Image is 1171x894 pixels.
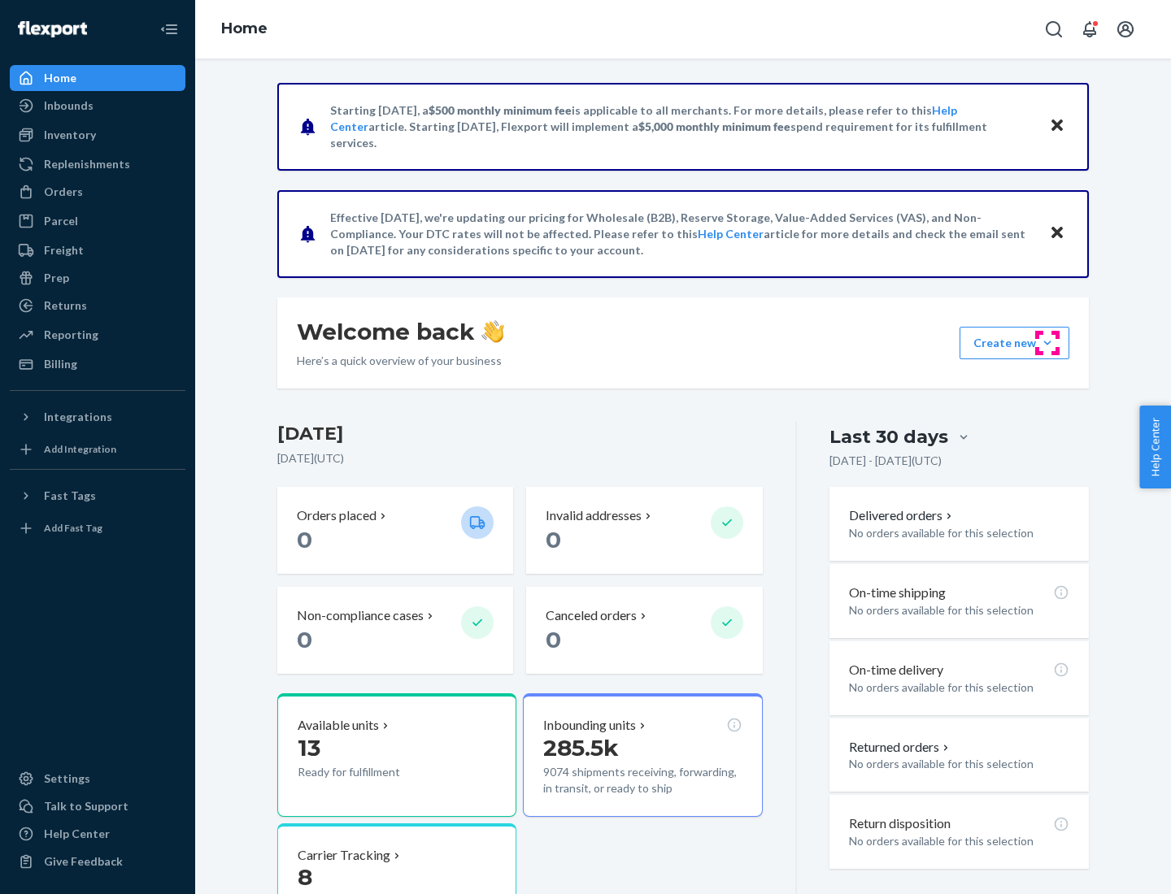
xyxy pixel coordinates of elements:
[44,327,98,343] div: Reporting
[481,320,504,343] img: hand-wave emoji
[208,6,281,53] ol: breadcrumbs
[44,356,77,372] div: Billing
[849,756,1069,772] p: No orders available for this selection
[44,853,123,870] div: Give Feedback
[44,70,76,86] div: Home
[10,404,185,430] button: Integrations
[44,270,69,286] div: Prep
[638,119,790,133] span: $5,000 monthly minimum fee
[10,322,185,348] a: Reporting
[849,833,1069,849] p: No orders available for this selection
[429,103,572,117] span: $500 monthly minimum fee
[10,265,185,291] a: Prep
[298,846,390,865] p: Carrier Tracking
[10,793,185,819] a: Talk to Support
[298,734,320,762] span: 13
[829,453,942,469] p: [DATE] - [DATE] ( UTC )
[849,738,952,757] button: Returned orders
[849,661,943,679] p: On-time delivery
[543,734,619,762] span: 285.5k
[10,293,185,319] a: Returns
[10,122,185,148] a: Inventory
[849,814,951,833] p: Return disposition
[698,227,764,241] a: Help Center
[298,716,379,735] p: Available units
[1047,115,1068,138] button: Close
[297,317,504,346] h1: Welcome back
[297,626,312,653] span: 0
[44,409,112,425] div: Integrations
[277,450,763,467] p: [DATE] ( UTC )
[1109,13,1142,46] button: Open account menu
[44,213,78,229] div: Parcel
[277,587,513,674] button: Non-compliance cases 0
[1047,222,1068,245] button: Close
[523,693,762,817] button: Inbounding units285.5k9074 shipments receiving, forwarding, in transit, or ready to ship
[10,65,185,91] a: Home
[10,237,185,263] a: Freight
[153,13,185,46] button: Close Navigation
[44,798,128,814] div: Talk to Support
[277,421,763,447] h3: [DATE]
[298,863,312,891] span: 8
[44,242,84,258] div: Freight
[297,506,377,525] p: Orders placed
[297,353,504,369] p: Here’s a quick overview of your business
[10,848,185,874] button: Give Feedback
[44,184,83,200] div: Orders
[10,483,185,509] button: Fast Tags
[849,679,1069,696] p: No orders available for this selection
[10,766,185,792] a: Settings
[44,770,90,787] div: Settings
[1073,13,1106,46] button: Open notifications
[297,526,312,553] span: 0
[277,487,513,574] button: Orders placed 0
[44,127,96,143] div: Inventory
[849,506,956,525] button: Delivered orders
[546,606,637,625] p: Canceled orders
[44,488,96,504] div: Fast Tags
[829,424,948,449] div: Last 30 days
[10,821,185,847] a: Help Center
[1139,406,1171,488] button: Help Center
[44,156,130,172] div: Replenishments
[10,208,185,234] a: Parcel
[298,764,448,780] p: Ready for fulfillment
[297,606,424,625] p: Non-compliance cases
[10,179,185,205] a: Orders
[221,20,268,37] a: Home
[18,21,87,37] img: Flexport logo
[543,764,742,796] p: 9074 shipments receiving, forwarding, in transit, or ready to ship
[44,826,110,842] div: Help Center
[10,351,185,377] a: Billing
[849,602,1069,618] p: No orders available for this selection
[543,716,636,735] p: Inbounding units
[1038,13,1070,46] button: Open Search Box
[44,98,94,114] div: Inbounds
[10,515,185,541] a: Add Fast Tag
[10,151,185,177] a: Replenishments
[526,487,762,574] button: Invalid addresses 0
[44,442,116,456] div: Add Integration
[960,327,1069,359] button: Create new
[546,626,561,653] span: 0
[849,525,1069,541] p: No orders available for this selection
[44,297,87,314] div: Returns
[546,526,561,553] span: 0
[546,506,642,525] p: Invalid addresses
[330,102,1034,151] p: Starting [DATE], a is applicable to all merchants. For more details, please refer to this article...
[330,210,1034,258] p: Effective [DATE], we're updating our pricing for Wholesale (B2B), Reserve Storage, Value-Added Se...
[10,436,185,462] a: Add Integration
[849,584,946,602] p: On-time shipping
[44,521,102,535] div: Add Fast Tag
[277,693,516,817] button: Available units13Ready for fulfillment
[526,587,762,674] button: Canceled orders 0
[10,93,185,119] a: Inbounds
